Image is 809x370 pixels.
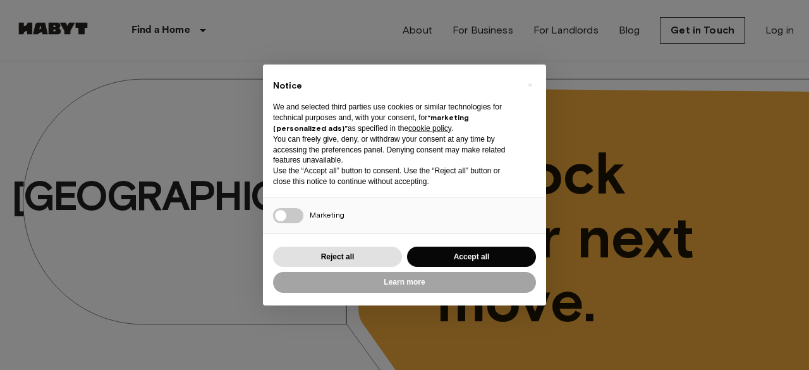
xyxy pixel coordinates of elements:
p: We and selected third parties use cookies or similar technologies for technical purposes and, wit... [273,102,516,133]
h2: Notice [273,80,516,92]
a: cookie policy [408,124,451,133]
p: You can freely give, deny, or withdraw your consent at any time by accessing the preferences pane... [273,134,516,166]
button: Learn more [273,272,536,293]
span: × [528,77,532,92]
button: Accept all [407,247,536,268]
span: Marketing [310,210,344,219]
button: Reject all [273,247,402,268]
p: Use the “Accept all” button to consent. Use the “Reject all” button or close this notice to conti... [273,166,516,187]
strong: “marketing (personalized ads)” [273,113,469,133]
button: Close this notice [520,75,540,95]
